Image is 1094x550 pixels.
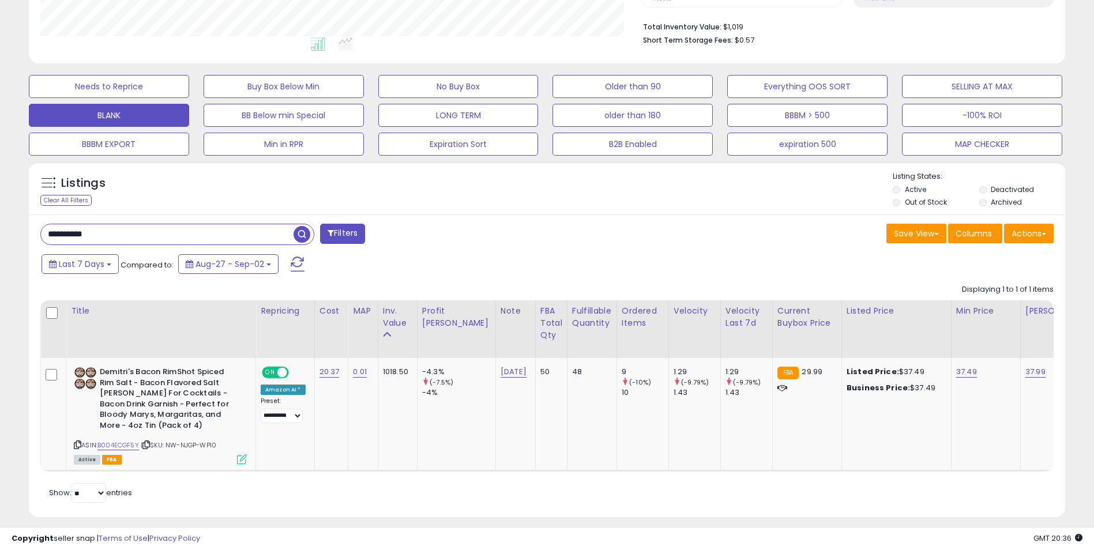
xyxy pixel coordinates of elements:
[74,455,100,465] span: All listings currently available for purchase on Amazon
[622,387,668,398] div: 10
[847,366,899,377] b: Listed Price:
[735,35,754,46] span: $0.57
[196,258,264,270] span: Aug-27 - Sep-02
[991,184,1034,194] label: Deactivated
[29,133,189,156] button: BBBM EXPORT
[261,385,306,395] div: Amazon AI *
[263,368,277,378] span: ON
[121,259,174,270] span: Compared to:
[643,35,733,45] b: Short Term Storage Fees:
[802,366,822,377] span: 29.99
[905,184,926,194] label: Active
[727,104,888,127] button: BBBM > 500
[261,305,310,317] div: Repricing
[991,197,1022,207] label: Archived
[178,254,279,274] button: Aug-27 - Sep-02
[643,19,1045,33] li: $1,019
[59,258,104,270] span: Last 7 Days
[501,366,527,378] a: [DATE]
[552,104,713,127] button: older than 180
[902,104,1062,127] button: -100% ROI
[733,378,761,387] small: (-9.79%)
[71,305,251,317] div: Title
[42,254,119,274] button: Last 7 Days
[74,367,97,390] img: 51N6mp6VQWL._SL40_.jpg
[383,305,412,329] div: Inv. value
[378,104,539,127] button: LONG TERM
[674,305,716,317] div: Velocity
[378,75,539,98] button: No Buy Box
[956,366,977,378] a: 37.49
[261,397,306,423] div: Preset:
[430,378,453,387] small: (-7.5%)
[572,367,608,377] div: 48
[962,284,1054,295] div: Displaying 1 to 1 of 1 items
[61,175,106,191] h5: Listings
[1025,366,1046,378] a: 37.99
[141,440,216,450] span: | SKU: NW-NJGP-WP10
[777,305,837,329] div: Current Buybox Price
[29,104,189,127] button: BLANK
[422,367,495,377] div: -4.3%
[902,75,1062,98] button: SELLING AT MAX
[74,367,247,463] div: ASIN:
[204,133,364,156] button: Min in RPR
[847,382,910,393] b: Business Price:
[540,367,558,377] div: 50
[204,104,364,127] button: BB Below min Special
[956,305,1016,317] div: Min Price
[40,195,92,206] div: Clear All Filters
[204,75,364,98] button: Buy Box Below Min
[777,367,799,379] small: FBA
[383,367,408,377] div: 1018.50
[622,305,664,329] div: Ordered Items
[552,133,713,156] button: B2B Enabled
[847,367,942,377] div: $37.49
[319,305,344,317] div: Cost
[353,366,367,378] a: 0.01
[501,305,531,317] div: Note
[540,305,562,341] div: FBA Total Qty
[902,133,1062,156] button: MAP CHECKER
[622,367,668,377] div: 9
[725,305,768,329] div: Velocity Last 7d
[886,224,946,243] button: Save View
[29,75,189,98] button: Needs to Reprice
[97,440,139,450] a: B004ECGF5Y
[948,224,1002,243] button: Columns
[905,197,947,207] label: Out of Stock
[727,75,888,98] button: Everything OOS SORT
[552,75,713,98] button: Older than 90
[674,387,720,398] div: 1.43
[681,378,709,387] small: (-9.79%)
[49,487,132,498] span: Show: entries
[12,533,200,544] div: seller snap | |
[320,224,365,244] button: Filters
[725,387,772,398] div: 1.43
[422,305,491,329] div: Profit [PERSON_NAME]
[100,367,240,434] b: Demitri's Bacon RimShot Spiced Rim Salt - Bacon Flavored Salt [PERSON_NAME] For Cocktails - Bacon...
[149,533,200,544] a: Privacy Policy
[674,367,720,377] div: 1.29
[99,533,148,544] a: Terms of Use
[353,305,373,317] div: MAP
[102,455,122,465] span: FBA
[847,305,946,317] div: Listed Price
[378,133,539,156] button: Expiration Sort
[727,133,888,156] button: expiration 500
[847,383,942,393] div: $37.49
[725,367,772,377] div: 1.29
[422,387,495,398] div: -4%
[643,22,721,32] b: Total Inventory Value:
[572,305,612,329] div: Fulfillable Quantity
[1004,224,1054,243] button: Actions
[12,533,54,544] strong: Copyright
[956,228,992,239] span: Columns
[893,171,1065,182] p: Listing States:
[1033,533,1082,544] span: 2025-09-10 20:36 GMT
[1025,305,1094,317] div: [PERSON_NAME]
[287,368,306,378] span: OFF
[629,378,651,387] small: (-10%)
[319,366,340,378] a: 20.37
